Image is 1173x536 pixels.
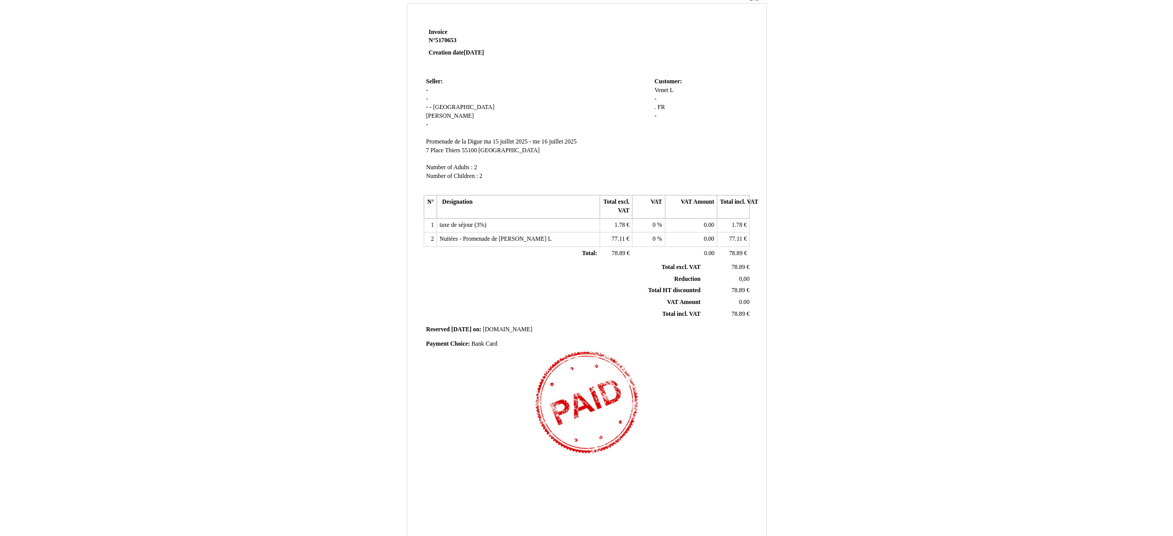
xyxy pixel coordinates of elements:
span: 0 [653,222,656,228]
span: 55100 [462,147,477,154]
strong: Creation date [429,49,484,56]
span: Venet [655,87,669,94]
span: - [426,96,428,102]
span: - [426,104,428,111]
span: Total: [582,250,597,257]
span: - [655,113,657,119]
th: N° [424,195,437,218]
span: . [655,104,656,111]
span: Reduction [674,276,700,282]
td: 2 [424,233,437,247]
th: Designation [437,195,600,218]
td: € [702,262,751,273]
span: [GEOGRAPHIC_DATA] [478,147,539,154]
strong: N° [429,37,552,45]
span: 0.00 [739,299,749,306]
td: % [633,233,665,247]
span: on: [473,326,481,333]
td: € [717,218,750,233]
span: 78.89 [732,264,745,271]
td: 1 [424,218,437,233]
span: 2 [474,164,477,171]
span: 0.00 [704,222,714,228]
span: Invoice [429,29,447,35]
span: Promenade de la Digue [426,138,482,145]
td: € [702,308,751,320]
th: VAT [633,195,665,218]
span: Payment Choice: [426,341,470,347]
span: [GEOGRAPHIC_DATA] [433,104,494,111]
span: 78.89 [729,250,743,257]
span: Total incl. VAT [662,311,701,317]
span: - [426,87,428,94]
span: taxe de séjour (3%) [440,222,486,228]
span: 78.89 [732,311,745,317]
span: [DOMAIN_NAME] [483,326,532,333]
td: € [600,247,632,261]
span: [DATE] [452,326,472,333]
th: Total excl. VAT [600,195,632,218]
th: VAT Amount [665,195,717,218]
span: L [670,87,674,94]
span: 77.11 [612,236,625,242]
span: 0,00 [739,276,749,282]
span: Seller: [426,78,443,85]
span: Nuitées - Promenade de [PERSON_NAME] L [440,236,552,242]
span: Number of Children : [426,173,478,180]
span: 5170653 [436,37,457,44]
td: € [702,285,751,297]
span: 7 Place Thiers [426,147,461,154]
span: [PERSON_NAME] [426,113,474,119]
th: Total incl. VAT [717,195,750,218]
span: Bank Card [472,341,497,347]
span: 0.00 [704,236,714,242]
span: Reserved [426,326,450,333]
span: 1.78 [732,222,742,228]
td: % [633,218,665,233]
span: Customer: [655,78,682,85]
span: FR [658,104,665,111]
span: 0 [653,236,656,242]
span: ma 15 juillet 2025 - me 16 juillet 2025 [484,138,576,145]
span: 77.11 [729,236,743,242]
span: [DATE] [464,49,484,56]
span: - [655,96,657,102]
span: - [429,104,431,111]
span: 78.89 [612,250,625,257]
span: 2 [479,173,482,180]
span: Number of Adults : [426,164,473,171]
td: € [717,247,750,261]
span: 1.78 [615,222,625,228]
span: Total HT discounted [648,287,700,294]
span: 0.00 [704,250,714,257]
td: € [600,218,632,233]
span: Total excl. VAT [662,264,701,271]
span: 78.89 [732,287,745,294]
td: € [600,233,632,247]
td: € [717,233,750,247]
span: - [426,121,428,128]
span: VAT Amount [667,299,700,306]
